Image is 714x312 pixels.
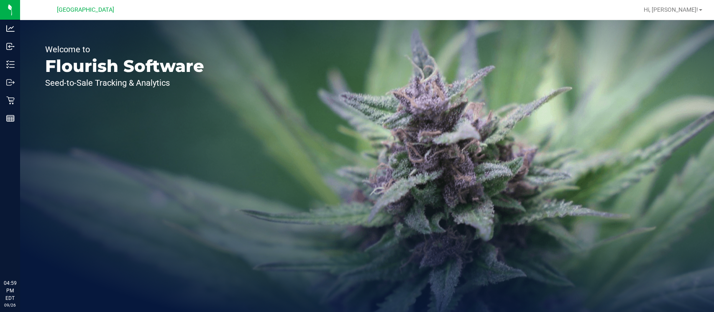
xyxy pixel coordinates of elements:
[45,58,204,74] p: Flourish Software
[4,279,16,302] p: 04:59 PM EDT
[6,24,15,33] inline-svg: Analytics
[6,60,15,69] inline-svg: Inventory
[644,6,698,13] span: Hi, [PERSON_NAME]!
[45,45,204,54] p: Welcome to
[4,302,16,308] p: 09/26
[6,78,15,87] inline-svg: Outbound
[6,96,15,105] inline-svg: Retail
[6,42,15,51] inline-svg: Inbound
[45,79,204,87] p: Seed-to-Sale Tracking & Analytics
[57,6,114,13] span: [GEOGRAPHIC_DATA]
[6,114,15,123] inline-svg: Reports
